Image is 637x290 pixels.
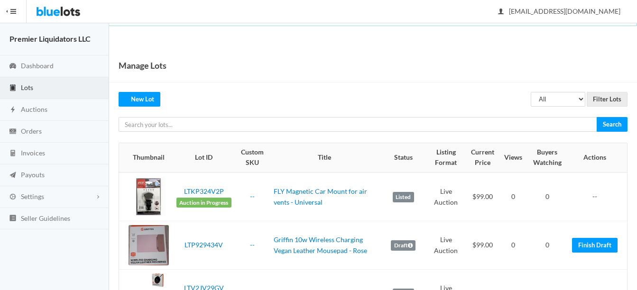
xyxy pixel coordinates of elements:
span: Orders [21,127,42,135]
span: Auction in Progress [176,198,231,208]
ion-icon: speedometer [8,62,18,71]
a: Griffin 10w Wireless Charging Vegan Leather Mousepad - Rose [274,236,367,254]
th: Current Price [464,143,500,172]
input: Search [597,117,628,132]
td: $99.00 [464,172,500,221]
span: Invoices [21,149,45,157]
input: Search your lots... [119,117,597,132]
a: LTP929434V [185,241,223,249]
th: Buyers Watching [526,143,568,172]
th: Listing Format [428,143,464,172]
label: Draft [391,240,415,251]
h1: Manage Lots [119,58,166,72]
td: 0 [500,221,526,270]
span: Auctions [21,105,47,113]
td: -- [568,172,627,221]
strong: Premier Liquidators LLC [9,34,91,43]
span: Lots [21,83,33,91]
span: Dashboard [21,62,54,70]
td: $99.00 [464,221,500,270]
ion-icon: flash [8,106,18,115]
td: Live Auction [428,221,464,270]
th: Actions [568,143,627,172]
label: Listed [393,192,414,202]
span: Settings [21,192,44,200]
ion-icon: cog [8,193,18,202]
span: [EMAIL_ADDRESS][DOMAIN_NAME] [499,7,620,15]
span: Payouts [21,171,45,179]
a: Finish Draft [572,238,618,253]
td: 0 [500,172,526,221]
th: Status [379,143,428,172]
td: Live Auction [428,172,464,221]
a: LTKP324V2P [184,187,224,195]
ion-icon: calculator [8,149,18,158]
a: -- [250,241,255,249]
th: Custom SKU [235,143,270,172]
a: -- [250,192,255,200]
a: FLY Magnetic Car Mount for air vents - Universal [274,187,367,206]
th: Lot ID [173,143,235,172]
th: Thumbnail [119,143,173,172]
th: Title [270,143,379,172]
td: 0 [526,221,568,270]
ion-icon: cash [8,127,18,136]
td: 0 [526,172,568,221]
ion-icon: paper plane [8,171,18,180]
a: createNew Lot [119,92,160,107]
ion-icon: create [125,95,131,101]
ion-icon: list box [8,214,18,223]
ion-icon: person [496,8,506,17]
input: Filter Lots [587,92,628,107]
span: Seller Guidelines [21,214,70,222]
ion-icon: clipboard [8,84,18,93]
th: Views [500,143,526,172]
